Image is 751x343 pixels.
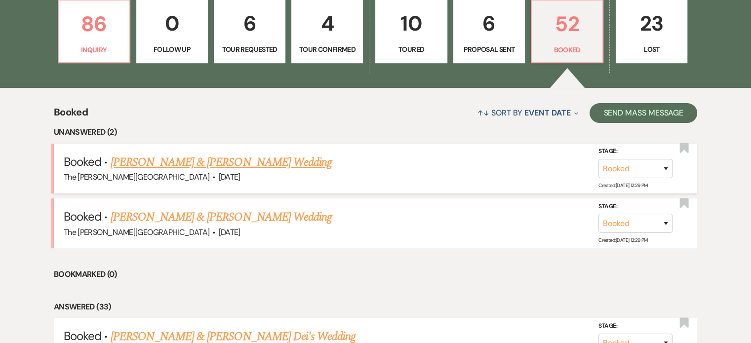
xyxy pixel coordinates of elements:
[219,172,240,182] span: [DATE]
[298,7,356,40] p: 4
[220,7,279,40] p: 6
[54,126,697,139] li: Unanswered (2)
[65,44,123,55] p: Inquiry
[460,44,518,55] p: Proposal Sent
[538,44,596,55] p: Booked
[382,7,440,40] p: 10
[54,105,88,126] span: Booked
[219,227,240,237] span: [DATE]
[622,44,681,55] p: Lost
[111,153,332,171] a: [PERSON_NAME] & [PERSON_NAME] Wedding
[54,301,697,313] li: Answered (33)
[382,44,440,55] p: Toured
[111,208,332,226] a: [PERSON_NAME] & [PERSON_NAME] Wedding
[64,227,209,237] span: The [PERSON_NAME][GEOGRAPHIC_DATA]
[598,237,647,243] span: Created: [DATE] 12:29 PM
[590,103,697,123] button: Send Mass Message
[64,172,209,182] span: The [PERSON_NAME][GEOGRAPHIC_DATA]
[298,44,356,55] p: Tour Confirmed
[622,7,681,40] p: 23
[220,44,279,55] p: Tour Requested
[598,146,672,157] label: Stage:
[538,7,596,40] p: 52
[64,154,101,169] span: Booked
[143,7,201,40] p: 0
[598,182,647,189] span: Created: [DATE] 12:29 PM
[477,108,489,118] span: ↑↓
[474,100,582,126] button: Sort By Event Date
[64,209,101,224] span: Booked
[460,7,518,40] p: 6
[143,44,201,55] p: Follow Up
[598,321,672,332] label: Stage:
[65,7,123,40] p: 86
[524,108,570,118] span: Event Date
[54,268,697,281] li: Bookmarked (0)
[598,201,672,212] label: Stage:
